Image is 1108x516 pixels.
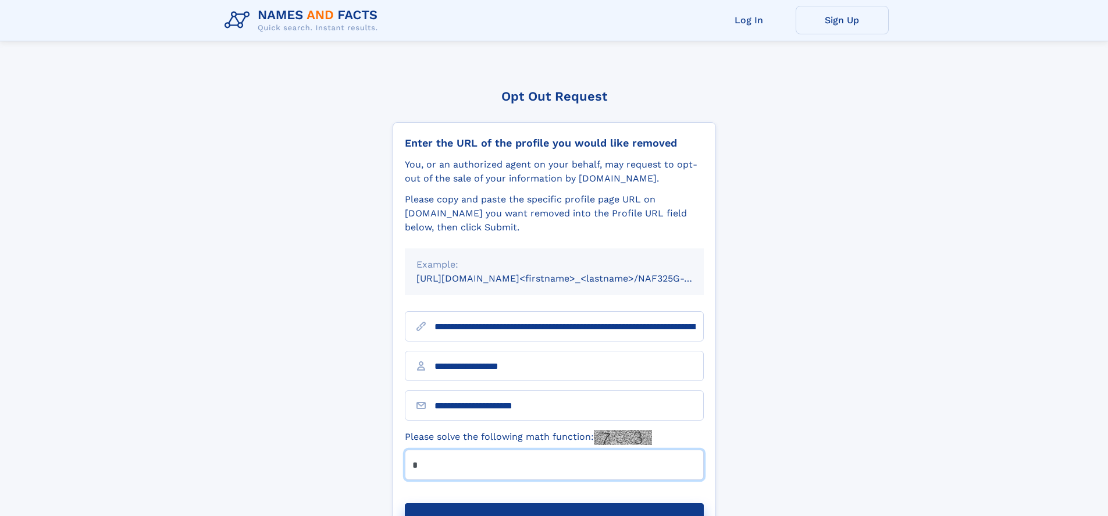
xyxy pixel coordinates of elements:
small: [URL][DOMAIN_NAME]<firstname>_<lastname>/NAF325G-xxxxxxxx [416,273,726,284]
div: Enter the URL of the profile you would like removed [405,137,704,150]
div: Opt Out Request [393,89,716,104]
div: Example: [416,258,692,272]
label: Please solve the following math function: [405,430,652,445]
div: Please copy and paste the specific profile page URL on [DOMAIN_NAME] you want removed into the Pr... [405,193,704,234]
a: Log In [703,6,796,34]
div: You, or an authorized agent on your behalf, may request to opt-out of the sale of your informatio... [405,158,704,186]
img: Logo Names and Facts [220,5,387,36]
a: Sign Up [796,6,889,34]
